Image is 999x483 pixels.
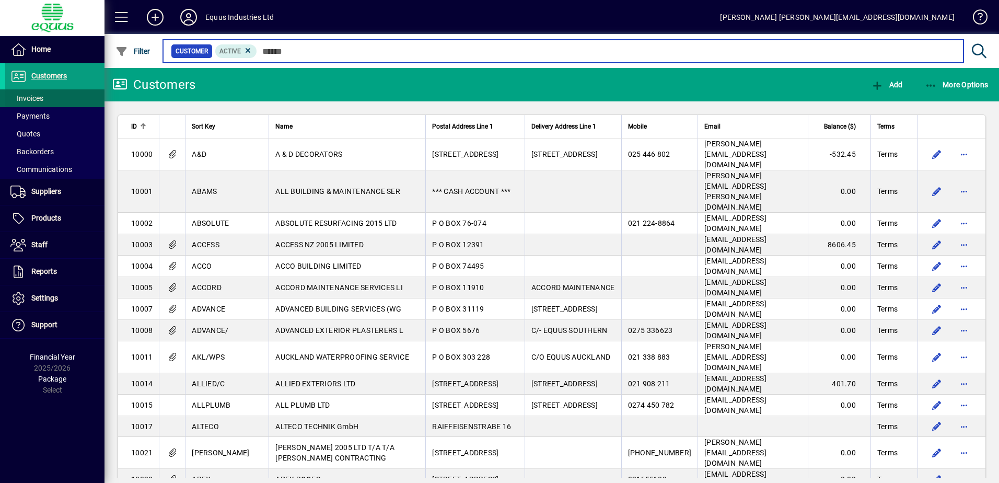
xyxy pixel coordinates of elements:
span: [EMAIL_ADDRESS][DOMAIN_NAME] [704,300,766,318]
a: Communications [5,160,104,178]
span: Customers [31,72,67,80]
span: A & D DECORATORS [275,150,342,158]
span: Package [38,375,66,383]
td: 0.00 [808,277,870,298]
span: 10002 [131,219,153,227]
span: Mobile [628,121,647,132]
button: Edit [928,397,945,413]
span: ACCORD MAINTENANCE SERVICES LI [275,283,403,292]
span: [STREET_ADDRESS] [432,448,498,457]
span: [EMAIL_ADDRESS][DOMAIN_NAME] [704,321,766,340]
span: ALLIED EXTERIORS LTD [275,379,355,388]
span: Financial Year [30,353,75,361]
span: 021 224-8864 [628,219,675,227]
span: More Options [925,80,989,89]
span: [PERSON_NAME][EMAIL_ADDRESS][DOMAIN_NAME] [704,342,766,372]
span: Terms [877,149,898,159]
span: 10003 [131,240,153,249]
button: Edit [928,349,945,365]
button: Edit [928,375,945,392]
span: [PERSON_NAME][EMAIL_ADDRESS][DOMAIN_NAME] [704,140,766,169]
span: [PERSON_NAME][EMAIL_ADDRESS][PERSON_NAME][DOMAIN_NAME] [704,171,766,211]
td: 0.00 [808,437,870,469]
span: ID [131,121,137,132]
span: [PERSON_NAME] [192,448,249,457]
span: Filter [115,47,150,55]
span: [EMAIL_ADDRESS][DOMAIN_NAME] [704,374,766,393]
span: ALL BUILDING & MAINTENANCE SER [275,187,400,195]
span: [STREET_ADDRESS] [432,401,498,409]
span: ACCESS NZ 2005 LIMITED [275,240,364,249]
span: Suppliers [31,187,61,195]
span: C/O EQUUS AUCKLAND [531,353,611,361]
span: [EMAIL_ADDRESS][DOMAIN_NAME] [704,278,766,297]
span: Name [275,121,293,132]
button: More options [956,375,972,392]
button: Edit [928,301,945,317]
a: Staff [5,232,104,258]
span: ACCO BUILDING LIMITED [275,262,361,270]
span: Terms [877,447,898,458]
a: Reports [5,259,104,285]
span: Quotes [10,130,40,138]
span: 10004 [131,262,153,270]
div: Mobile [628,121,692,132]
span: 10021 [131,448,153,457]
span: ADVANCED EXTERIOR PLASTERERS L [275,326,403,335]
div: [PERSON_NAME] [PERSON_NAME][EMAIL_ADDRESS][DOMAIN_NAME] [720,9,955,26]
span: ACCO [192,262,212,270]
button: More options [956,279,972,296]
td: 8606.45 [808,234,870,256]
button: More options [956,418,972,435]
span: Email [704,121,721,132]
span: Settings [31,294,58,302]
span: ACCORD [192,283,222,292]
span: Backorders [10,147,54,156]
td: -532.45 [808,139,870,170]
a: Home [5,37,104,63]
td: 0.00 [808,298,870,320]
div: Name [275,121,419,132]
span: ALLIED/C [192,379,225,388]
span: ADVANCED BUILDING SERVICES (WG [275,305,401,313]
td: 0.00 [808,213,870,234]
span: Add [871,80,902,89]
button: More options [956,444,972,461]
span: P O BOX 74495 [432,262,484,270]
span: Terms [877,218,898,228]
span: [EMAIL_ADDRESS][DOMAIN_NAME] [704,214,766,233]
span: Communications [10,165,72,174]
span: ACCORD MAINTENANCE [531,283,615,292]
span: 021 908 211 [628,379,670,388]
span: Active [219,48,241,55]
button: Edit [928,322,945,339]
span: RAIFFEISENSTRABE 16 [432,422,511,431]
div: Customers [112,76,195,93]
span: [EMAIL_ADDRESS][DOMAIN_NAME] [704,235,766,254]
span: [STREET_ADDRESS] [531,401,598,409]
div: Email [704,121,801,132]
span: Postal Address Line 1 [432,121,493,132]
td: 0.00 [808,320,870,341]
span: AUCKLAND WATERPROOFING SERVICE [275,353,409,361]
span: [PHONE_NUMBER] [628,448,692,457]
span: Terms [877,378,898,389]
span: 10017 [131,422,153,431]
span: 10011 [131,353,153,361]
span: P O BOX 303 228 [432,353,490,361]
span: Terms [877,304,898,314]
span: ABSOLUTE [192,219,229,227]
span: 10014 [131,379,153,388]
button: Edit [928,146,945,163]
span: Terms [877,186,898,197]
span: Terms [877,325,898,336]
button: More options [956,183,972,200]
a: Products [5,205,104,232]
span: [STREET_ADDRESS] [432,379,498,388]
div: ID [131,121,153,132]
span: C/- EQUUS SOUTHERN [531,326,608,335]
span: Terms [877,282,898,293]
div: Equus Industries Ltd [205,9,274,26]
button: Add [138,8,172,27]
button: Filter [113,42,153,61]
